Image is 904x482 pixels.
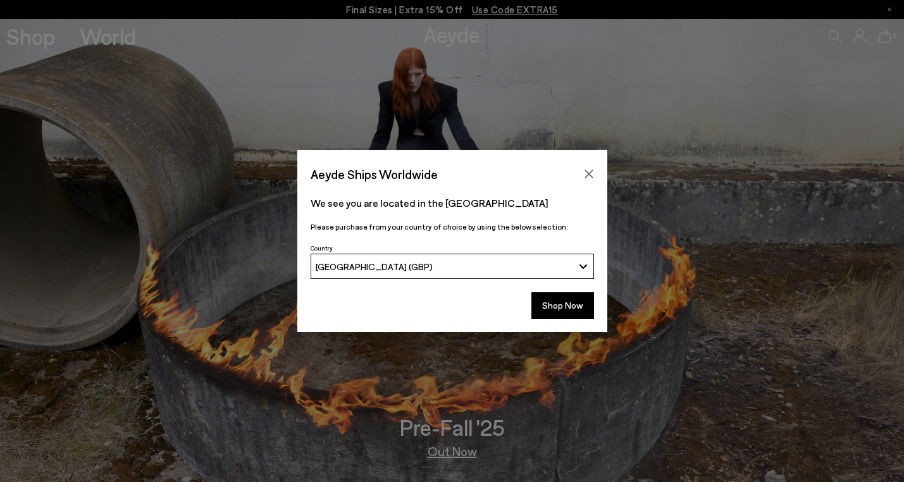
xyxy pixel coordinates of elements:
[311,163,438,185] span: Aeyde Ships Worldwide
[311,195,594,211] p: We see you are located in the [GEOGRAPHIC_DATA]
[311,244,333,252] span: Country
[311,221,594,233] p: Please purchase from your country of choice by using the below selection:
[316,261,433,272] span: [GEOGRAPHIC_DATA] (GBP)
[579,164,598,183] button: Close
[531,292,594,319] button: Shop Now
